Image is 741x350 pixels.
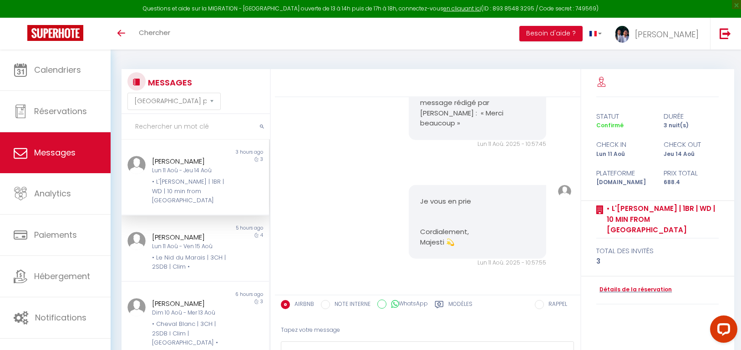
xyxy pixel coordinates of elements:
[609,18,710,50] a: ... [PERSON_NAME]
[139,28,170,37] span: Chercher
[658,139,725,150] div: check out
[34,147,76,158] span: Messages
[590,150,658,159] div: Lun 11 Aoû
[132,18,177,50] a: Chercher
[604,203,719,235] a: • L'[PERSON_NAME] | 1BR | WD | 10 min from [GEOGRAPHIC_DATA]
[195,149,269,156] div: 3 hours ago
[152,242,226,251] div: Lun 11 Aoû - Ven 15 Aoû
[127,298,146,316] img: ...
[409,140,546,149] div: Lun 11 Aoû. 2025 - 10:57:45
[596,256,719,267] div: 3
[260,156,263,163] span: 3
[152,253,226,272] div: • Le Nid du Marais | 3CH | 2SDB | Clim •
[34,64,81,75] span: Calendriers
[386,300,428,310] label: WhatsApp
[635,29,699,40] span: [PERSON_NAME]
[152,309,226,317] div: Dim 10 Aoû - Mer 13 Aoû
[590,111,658,122] div: statut
[152,320,226,347] div: • Cheval Blanc | 3CH | 2SDB I Clim | [GEOGRAPHIC_DATA] •
[558,185,571,198] img: ...
[127,156,146,174] img: ...
[152,298,226,309] div: [PERSON_NAME]
[443,5,481,12] a: en cliquant ici
[35,312,86,323] span: Notifications
[127,232,146,250] img: ...
[658,168,725,179] div: Prix total
[658,121,725,130] div: 3 nuit(s)
[281,319,574,341] div: Tapez votre message
[409,259,546,267] div: Lun 11 Aoû. 2025 - 10:57:55
[195,291,269,298] div: 6 hours ago
[122,114,270,140] input: Rechercher un mot clé
[34,229,77,240] span: Paiements
[448,300,472,311] label: Modèles
[703,312,741,350] iframe: LiveChat chat widget
[146,72,192,93] h3: MESSAGES
[195,225,269,232] div: 5 hours ago
[596,121,624,129] span: Confirmé
[590,139,658,150] div: check in
[658,178,725,187] div: 688.4
[34,105,87,117] span: Réservations
[596,245,719,256] div: total des invités
[260,298,263,305] span: 3
[615,26,629,43] img: ...
[590,168,658,179] div: Plateforme
[152,156,226,167] div: [PERSON_NAME]
[152,232,226,243] div: [PERSON_NAME]
[34,188,71,199] span: Analytics
[420,88,535,129] pre: Majesti a réagi avec ❤️ au message rédigé par [PERSON_NAME] : « Merci beaucoup »
[290,300,314,310] label: AIRBNB
[658,111,725,122] div: durée
[544,300,567,310] label: RAPPEL
[330,300,370,310] label: NOTE INTERNE
[152,166,226,175] div: Lun 11 Aoû - Jeu 14 Aoû
[720,28,731,39] img: logout
[658,150,725,159] div: Jeu 14 Aoû
[420,196,535,248] pre: Je vous en prie Cordialement, Majesti 💫
[152,177,226,205] div: • L'[PERSON_NAME] | 1BR | WD | 10 min from [GEOGRAPHIC_DATA]
[519,26,583,41] button: Besoin d'aide ?
[27,25,83,41] img: Super Booking
[260,232,263,239] span: 4
[34,270,90,282] span: Hébergement
[596,285,672,294] a: Détails de la réservation
[590,178,658,187] div: [DOMAIN_NAME]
